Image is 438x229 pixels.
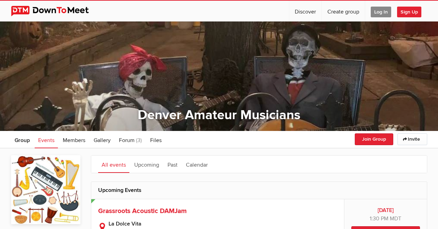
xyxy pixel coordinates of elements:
span: Group [15,137,30,144]
button: Join Group [355,133,393,145]
span: Gallery [94,137,111,144]
a: All events [98,156,129,173]
span: America/Denver [390,215,401,222]
h2: Upcoming Events [98,182,420,199]
a: Group [11,131,33,148]
a: Past [164,156,181,173]
a: Invite [397,133,427,145]
a: Events [35,131,58,148]
span: Files [150,137,162,144]
a: Grassroots Acoustic DAMJam [98,207,187,215]
b: La Dolce Vita [109,220,337,228]
img: DownToMeet [11,6,100,16]
span: Log In [371,7,391,17]
a: Gallery [90,131,114,148]
a: Create group [322,1,365,21]
span: 1:30 PM [370,215,388,222]
a: Files [147,131,165,148]
a: Denver Amateur Musicians [138,107,300,123]
a: Sign Up [397,1,427,21]
a: Discover [289,1,321,21]
span: Members [63,137,85,144]
span: Sign Up [397,7,421,17]
a: Log In [365,1,397,21]
span: Events [38,137,54,144]
span: (3) [136,137,142,144]
a: Upcoming [131,156,163,173]
a: Forum (3) [115,131,145,148]
img: Denver Amateur Musicians [11,155,80,224]
a: Members [59,131,89,148]
span: Forum [119,137,135,144]
b: [DATE] [351,206,420,214]
a: Calendar [182,156,211,173]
